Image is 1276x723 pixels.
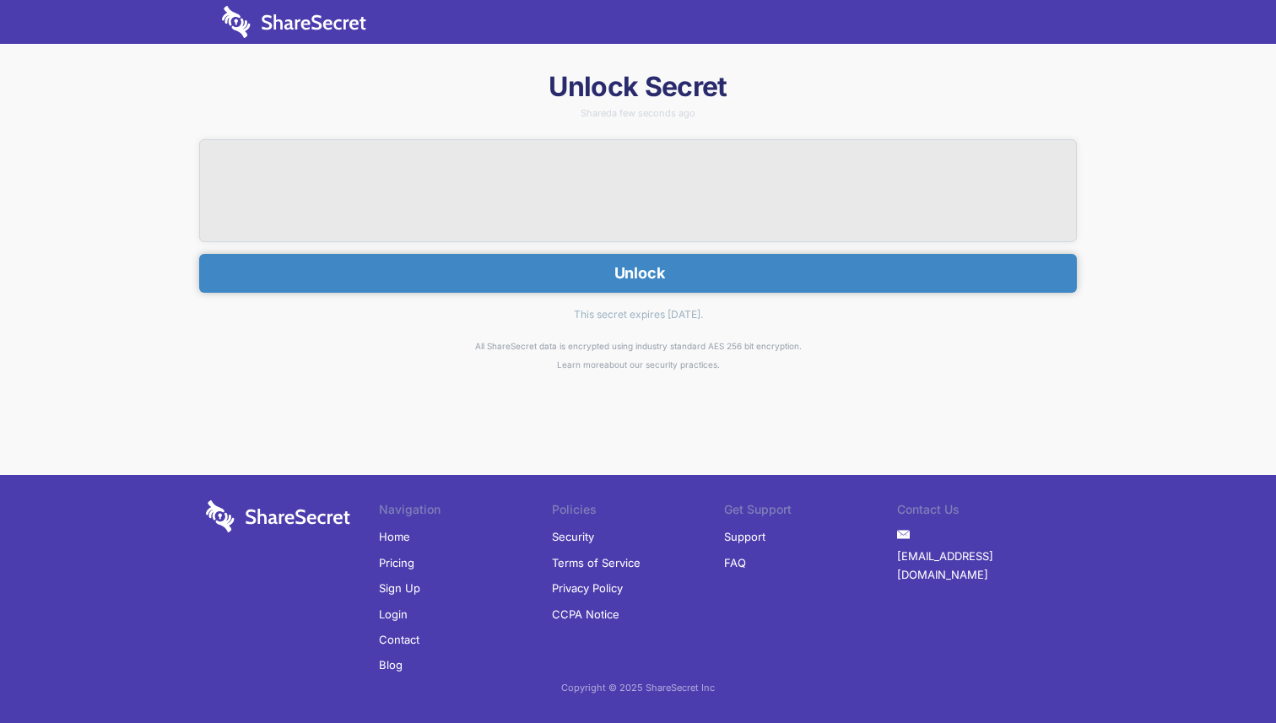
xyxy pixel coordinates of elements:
[379,575,420,601] a: Sign Up
[724,500,897,524] li: Get Support
[379,652,403,677] a: Blog
[199,293,1077,337] div: This secret expires [DATE].
[199,254,1077,293] button: Unlock
[379,550,414,575] a: Pricing
[379,602,408,627] a: Login
[199,109,1077,118] div: Shared a few seconds ago
[552,575,623,601] a: Privacy Policy
[222,6,366,38] img: logo-wordmark-white-trans-d4663122ce5f474addd5e946df7df03e33cb6a1c49d2221995e7729f52c070b2.svg
[552,500,725,524] li: Policies
[724,524,765,549] a: Support
[206,500,350,532] img: logo-wordmark-white-trans-d4663122ce5f474addd5e946df7df03e33cb6a1c49d2221995e7729f52c070b2.svg
[552,602,619,627] a: CCPA Notice
[897,500,1070,524] li: Contact Us
[552,524,594,549] a: Security
[199,69,1077,105] h1: Unlock Secret
[379,524,410,549] a: Home
[379,627,419,652] a: Contact
[897,543,1070,588] a: [EMAIL_ADDRESS][DOMAIN_NAME]
[724,550,746,575] a: FAQ
[557,359,604,370] a: Learn more
[199,337,1077,375] div: All ShareSecret data is encrypted using industry standard AES 256 bit encryption. about our secur...
[552,550,641,575] a: Terms of Service
[379,500,552,524] li: Navigation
